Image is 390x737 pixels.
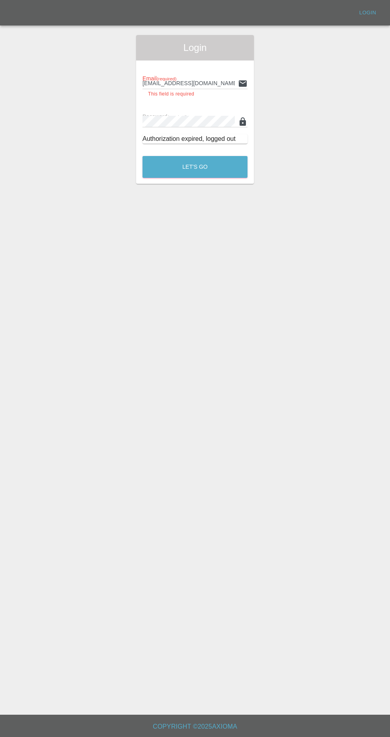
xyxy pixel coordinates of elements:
p: This field is required [148,90,242,98]
a: Login [355,7,380,19]
span: Login [142,41,248,54]
span: Email [142,75,176,82]
button: Let's Go [142,156,248,178]
div: Authorization expired, logged out [142,134,248,144]
h6: Copyright © 2025 Axioma [6,721,384,732]
small: (required) [157,76,177,81]
span: Password [142,113,187,120]
small: (required) [168,115,187,119]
